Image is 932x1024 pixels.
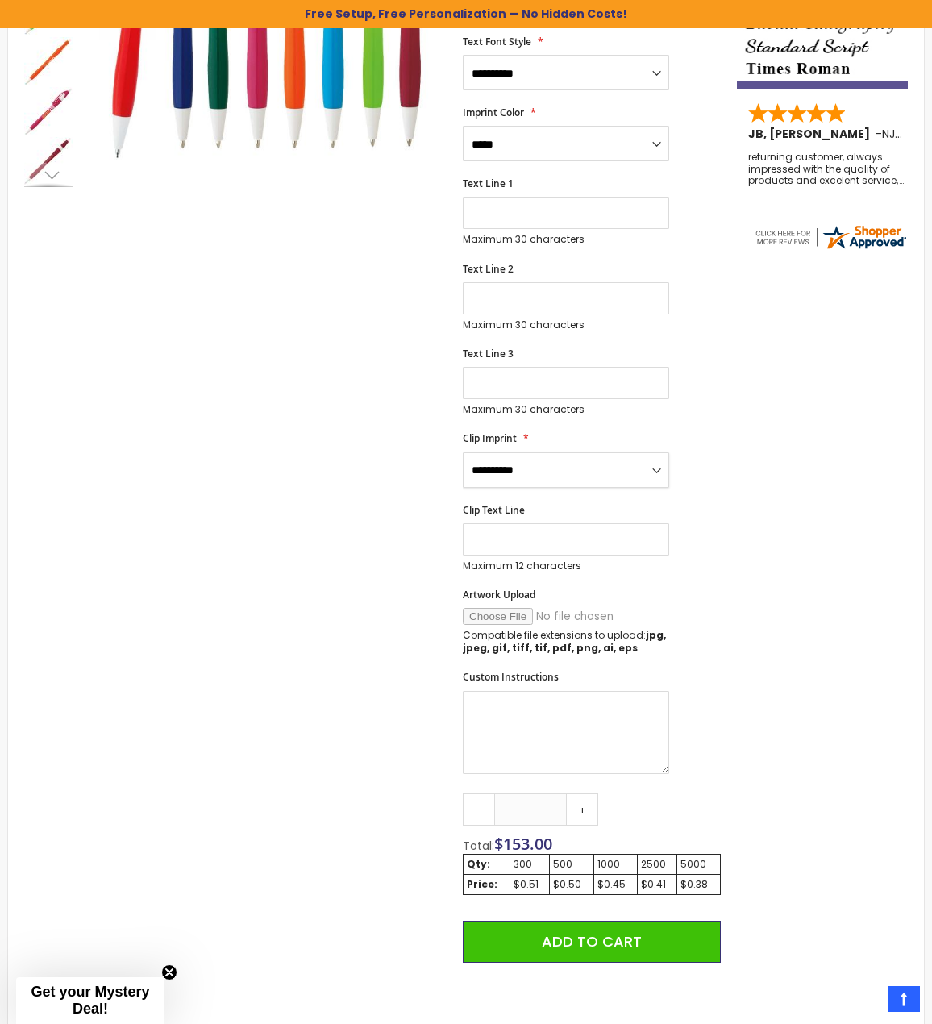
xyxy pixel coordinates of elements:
[467,857,490,871] strong: Qty:
[463,670,559,684] span: Custom Instructions
[553,858,589,871] div: 500
[24,87,73,135] img: Dart Color Slim Pens
[463,318,669,331] p: Maximum 30 characters
[882,126,902,142] span: NJ
[463,838,494,854] span: Total:
[553,878,589,891] div: $0.50
[463,588,535,601] span: Artwork Upload
[748,152,905,186] div: returning customer, always impressed with the quality of products and excelent service, will retu...
[161,964,177,980] button: Close teaser
[641,858,673,871] div: 2500
[463,403,669,416] p: Maximum 30 characters
[24,85,74,135] div: Dart Color Slim Pens
[503,833,552,855] span: 153.00
[24,35,74,85] div: Dart Color Slim Pens
[542,931,642,951] span: Add to Cart
[467,877,497,891] strong: Price:
[463,233,669,246] p: Maximum 30 characters
[680,858,716,871] div: 5000
[753,241,908,255] a: 4pens.com certificate URL
[463,106,524,119] span: Imprint Color
[463,628,666,655] strong: jpg, jpeg, gif, tiff, tif, pdf, png, ai, eps
[16,977,164,1024] div: Get your Mystery Deal!Close teaser
[463,347,514,360] span: Text Line 3
[799,980,932,1024] iframe: Google Customer Reviews
[24,163,73,187] div: Next
[463,560,669,572] p: Maximum 12 characters
[463,629,669,655] p: Compatible file extensions to upload:
[463,793,495,826] a: -
[463,921,720,963] button: Add to Cart
[748,126,876,142] span: JB, [PERSON_NAME]
[463,431,517,445] span: Clip Imprint
[680,878,716,891] div: $0.38
[463,262,514,276] span: Text Line 2
[31,984,149,1017] span: Get your Mystery Deal!
[494,833,552,855] span: $
[514,858,546,871] div: 300
[463,35,531,48] span: Text Font Style
[753,223,908,252] img: 4pens.com widget logo
[641,878,673,891] div: $0.41
[24,137,73,185] img: Dart Color Slim Pens
[514,878,546,891] div: $0.51
[597,878,634,891] div: $0.45
[24,135,74,185] div: Dart Color Slim Pens
[597,858,634,871] div: 1000
[24,37,73,85] img: Dart Color Slim Pens
[463,503,525,517] span: Clip Text Line
[463,177,514,190] span: Text Line 1
[566,793,598,826] a: +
